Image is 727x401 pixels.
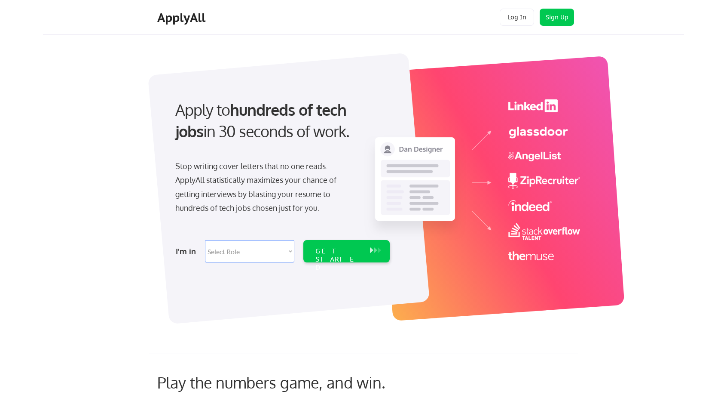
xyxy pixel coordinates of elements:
[157,373,424,392] div: Play the numbers game, and win.
[175,99,386,142] div: Apply to in 30 seconds of work.
[175,100,350,141] strong: hundreds of tech jobs
[176,244,200,258] div: I'm in
[157,10,208,25] div: ApplyAll
[540,9,574,26] button: Sign Up
[500,9,534,26] button: Log In
[175,159,352,215] div: Stop writing cover letters that no one reads. ApplyAll statistically maximizes your chance of get...
[315,247,361,272] div: GET STARTED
